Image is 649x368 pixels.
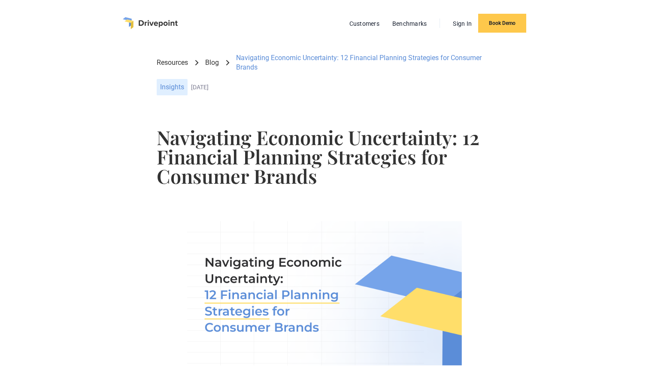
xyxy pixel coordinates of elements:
a: Sign In [449,18,476,29]
div: Insights [157,79,188,95]
a: Blog [205,58,219,67]
a: Customers [345,18,384,29]
div: [DATE] [191,84,492,91]
div: Navigating Economic Uncertainty: 12 Financial Planning Strategies for Consumer Brands [236,53,492,72]
a: home [123,17,178,29]
h1: Navigating Economic Uncertainty: 12 Financial Planning Strategies for Consumer Brands [157,128,492,186]
a: Benchmarks [388,18,431,29]
a: Resources [157,58,188,67]
a: Book Demo [478,14,526,33]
